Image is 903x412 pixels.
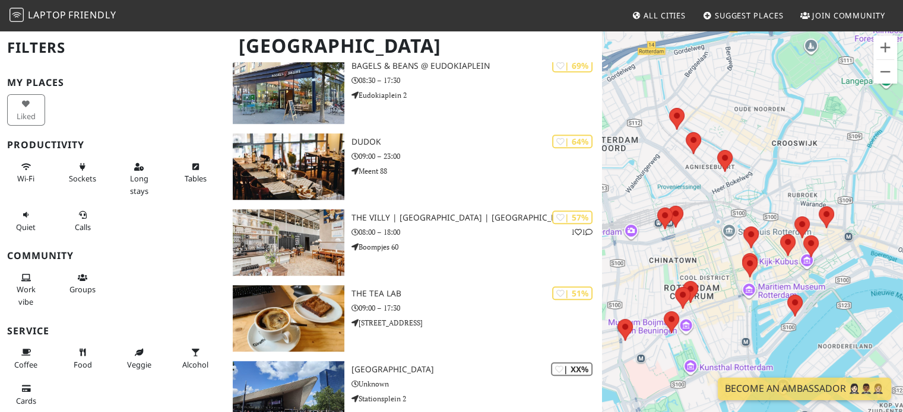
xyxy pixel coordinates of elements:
span: Credit cards [16,395,36,406]
div: | 57% [552,210,593,224]
h2: Filters [7,30,218,66]
button: Quiet [7,205,45,237]
h3: [GEOGRAPHIC_DATA] [351,365,603,375]
span: Stable Wi-Fi [17,173,34,184]
a: The Tea Lab | 51% The Tea Lab 09:00 – 17:30 [STREET_ADDRESS] [226,285,602,352]
button: Zoom in [873,36,897,59]
p: Meent 88 [351,165,603,177]
span: Laptop [28,8,66,21]
p: Stationsplein 2 [351,393,603,404]
p: 08:00 – 18:00 [351,226,603,238]
p: 08:30 – 17:30 [351,75,603,86]
span: Video/audio calls [75,222,91,232]
button: Long stays [120,157,158,200]
span: Food [74,359,92,370]
span: Join Community [812,10,885,21]
img: Dudok [233,133,344,200]
h3: The Tea Lab [351,289,603,299]
a: Bagels & Beans @ Eudokiaplein | 69% Bagels & Beans @ Eudokiaplein 08:30 – 17:30 Eudokiaplein 2 [226,58,602,124]
p: 1 1 [571,226,593,238]
button: Veggie [120,343,158,374]
span: All Cities [644,10,686,21]
h3: Community [7,250,218,261]
p: [STREET_ADDRESS] [351,317,603,328]
img: Bagels & Beans @ Eudokiaplein [233,58,344,124]
span: Friendly [68,8,116,21]
button: Cards [7,379,45,410]
button: Alcohol [176,343,214,374]
div: | 64% [552,135,593,148]
a: Suggest Places [698,5,788,26]
span: Long stays [130,173,148,196]
button: Work vibe [7,268,45,311]
button: Zoom out [873,60,897,84]
div: | XX% [551,362,593,376]
h3: The Villy | [GEOGRAPHIC_DATA] | [GEOGRAPHIC_DATA] [351,213,603,223]
span: Veggie [127,359,151,370]
a: Become an Ambassador 🤵🏻‍♀️🤵🏾‍♂️🤵🏼‍♀️ [718,378,891,400]
span: Alcohol [182,359,208,370]
img: LaptopFriendly [9,8,24,22]
button: Wi-Fi [7,157,45,189]
span: Quiet [16,222,36,232]
img: The Tea Lab [233,285,344,352]
a: Dudok | 64% Dudok 09:00 – 23:00 Meent 88 [226,133,602,200]
a: The Villy | Rotterdam | Terraced Tower | 57% 11 The Villy | [GEOGRAPHIC_DATA] | [GEOGRAPHIC_DATA]... [226,209,602,276]
button: Coffee [7,343,45,374]
span: Suggest Places [715,10,784,21]
h3: My Places [7,77,218,88]
a: LaptopFriendly LaptopFriendly [9,5,116,26]
h3: Productivity [7,139,218,151]
button: Food [64,343,102,374]
p: Boompjes 60 [351,241,603,253]
h1: [GEOGRAPHIC_DATA] [229,30,600,62]
span: Work-friendly tables [185,173,207,184]
button: Tables [176,157,214,189]
p: 09:00 – 17:30 [351,302,603,314]
button: Groups [64,268,102,299]
h3: Service [7,325,218,337]
button: Sockets [64,157,102,189]
p: Unknown [351,378,603,389]
div: | 51% [552,286,593,300]
p: Eudokiaplein 2 [351,90,603,101]
span: People working [17,284,36,306]
span: Power sockets [69,173,96,184]
a: All Cities [627,5,690,26]
a: Join Community [796,5,890,26]
p: 09:00 – 23:00 [351,151,603,162]
button: Calls [64,205,102,237]
span: Coffee [14,359,37,370]
h3: Dudok [351,137,603,147]
span: Group tables [69,284,96,295]
img: The Villy | Rotterdam | Terraced Tower [233,209,344,276]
